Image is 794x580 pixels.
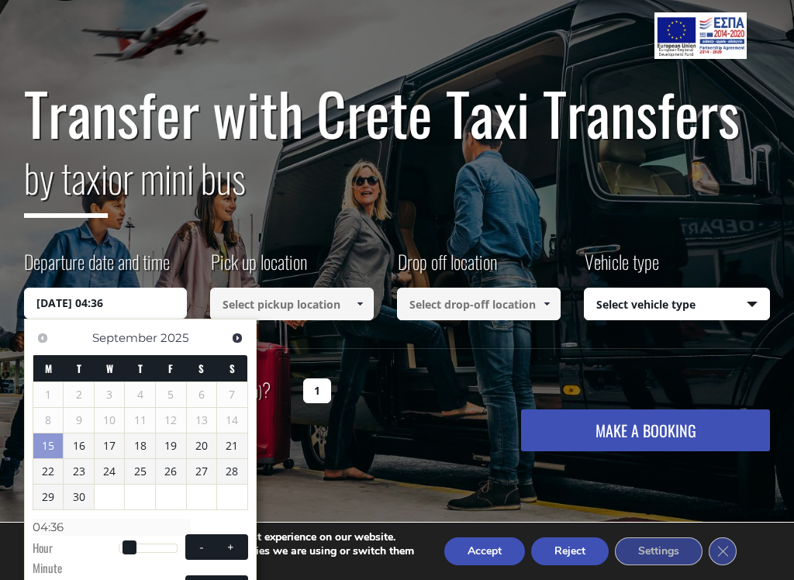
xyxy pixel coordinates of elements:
span: 9 [64,408,94,433]
a: 26 [156,459,186,484]
span: 1 [33,382,64,407]
a: 19 [156,433,186,458]
a: 22 [33,459,64,484]
span: by taxi [24,148,108,218]
span: 6 [187,382,217,407]
span: 14 [217,408,247,433]
a: 15 [33,433,64,458]
h2: or mini bus [24,146,771,230]
span: Select vehicle type [585,288,770,321]
button: + [216,540,244,554]
span: Next [231,332,243,344]
a: Show All Items [533,288,559,320]
span: Tuesday [77,361,81,376]
span: 7 [217,382,247,407]
a: Show All Items [347,288,372,320]
a: 28 [217,459,247,484]
button: MAKE A BOOKING [521,409,770,451]
dt: Hour [33,540,119,560]
a: 25 [125,459,155,484]
button: Reject [531,537,609,565]
span: 3 [95,382,125,407]
button: Accept [444,537,525,565]
span: Saturday [198,361,204,376]
a: 30 [64,485,94,509]
a: 20 [187,433,217,458]
label: Vehicle type [584,248,659,288]
span: Wednesday [106,361,113,376]
span: Monday [45,361,52,376]
span: Friday [168,361,173,376]
a: 27 [187,459,217,484]
a: 21 [217,433,247,458]
input: Select pickup location [210,288,374,320]
a: Previous [33,327,54,348]
span: September [92,330,157,345]
input: Select drop-off location [397,288,561,320]
a: 16 [64,433,94,458]
span: 11 [125,408,155,433]
label: Drop off location [397,248,497,288]
button: Settings [615,537,703,565]
span: 12 [156,408,186,433]
span: 10 [95,408,125,433]
label: Departure date and time [24,248,170,288]
span: Previous [36,332,49,344]
button: - [188,540,216,554]
span: 5 [156,382,186,407]
a: 23 [64,459,94,484]
img: e-bannersEUERDF180X90.jpg [654,12,747,59]
a: 18 [125,433,155,458]
dt: Minute [33,560,119,580]
span: 2025 [161,330,188,345]
button: Close GDPR Cookie Banner [709,537,737,565]
span: 8 [33,408,64,433]
span: 4 [125,382,155,407]
span: Sunday [230,361,235,376]
h1: Transfer with Crete Taxi Transfers [24,81,771,146]
a: Next [227,327,248,348]
span: 2 [64,382,94,407]
a: 17 [95,433,125,458]
span: 13 [187,408,217,433]
label: Pick up location [210,248,307,288]
a: 24 [95,459,125,484]
span: Thursday [138,361,143,376]
a: 29 [33,485,64,509]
